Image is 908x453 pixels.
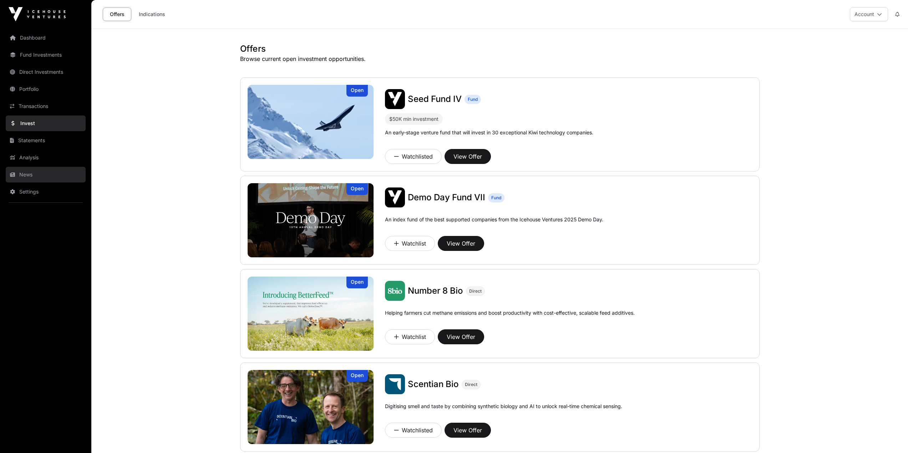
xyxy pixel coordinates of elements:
[491,195,501,201] span: Fund
[408,192,485,203] a: Demo Day Fund VII
[408,93,462,105] a: Seed Fund IV
[6,150,86,165] a: Analysis
[850,7,888,21] button: Account
[438,329,484,344] button: View Offer
[6,30,86,46] a: Dashboard
[6,47,86,63] a: Fund Investments
[6,167,86,182] a: News
[385,329,435,344] button: Watchlist
[346,85,368,97] div: Open
[385,309,635,326] p: Helping farmers cut methane emissions and boost productivity with cost-effective, scalable feed a...
[408,94,462,104] span: Seed Fund IV
[6,115,86,131] a: Invest
[408,379,459,389] span: Scentian Bio
[248,183,374,257] a: Demo Day Fund VIIOpen
[248,85,374,159] img: Seed Fund IV
[9,7,66,21] img: Icehouse Ventures Logo
[248,85,374,159] a: Seed Fund IVOpen
[385,129,593,136] p: An early-stage venture fund that will invest in 30 exceptional Kiwi technology companies.
[872,419,908,453] iframe: Chat Widget
[385,281,405,301] img: Number 8 Bio
[468,97,478,102] span: Fund
[346,277,368,288] div: Open
[6,184,86,200] a: Settings
[346,370,368,382] div: Open
[385,216,603,223] p: An index fund of the best supported companies from the Icehouse Ventures 2025 Demo Day.
[408,285,463,297] a: Number 8 Bio
[248,277,374,351] a: Number 8 BioOpen
[6,81,86,97] a: Portfolio
[385,374,405,394] img: Scentian Bio
[6,98,86,114] a: Transactions
[385,423,442,438] button: Watchlisted
[408,379,459,390] a: Scentian Bio
[240,55,760,63] p: Browse current open investment opportunities.
[385,149,442,164] button: Watchlisted
[438,236,484,251] button: View Offer
[240,43,760,55] h1: Offers
[385,403,622,420] p: Digitising smell and taste by combining synthetic biology and AI to unlock real-time chemical sen...
[469,288,482,294] span: Direct
[385,187,405,207] img: Demo Day Fund VII
[6,133,86,148] a: Statements
[385,236,435,251] button: Watchlist
[465,382,477,387] span: Direct
[248,183,374,257] img: Demo Day Fund VII
[445,149,491,164] button: View Offer
[248,370,374,444] img: Scentian Bio
[346,183,368,195] div: Open
[385,113,443,125] div: $50K min investment
[134,7,170,21] a: Indications
[6,64,86,80] a: Direct Investments
[248,277,374,351] img: Number 8 Bio
[408,285,463,296] span: Number 8 Bio
[103,7,131,21] a: Offers
[445,423,491,438] button: View Offer
[389,115,438,123] div: $50K min investment
[385,89,405,109] img: Seed Fund IV
[248,370,374,444] a: Scentian BioOpen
